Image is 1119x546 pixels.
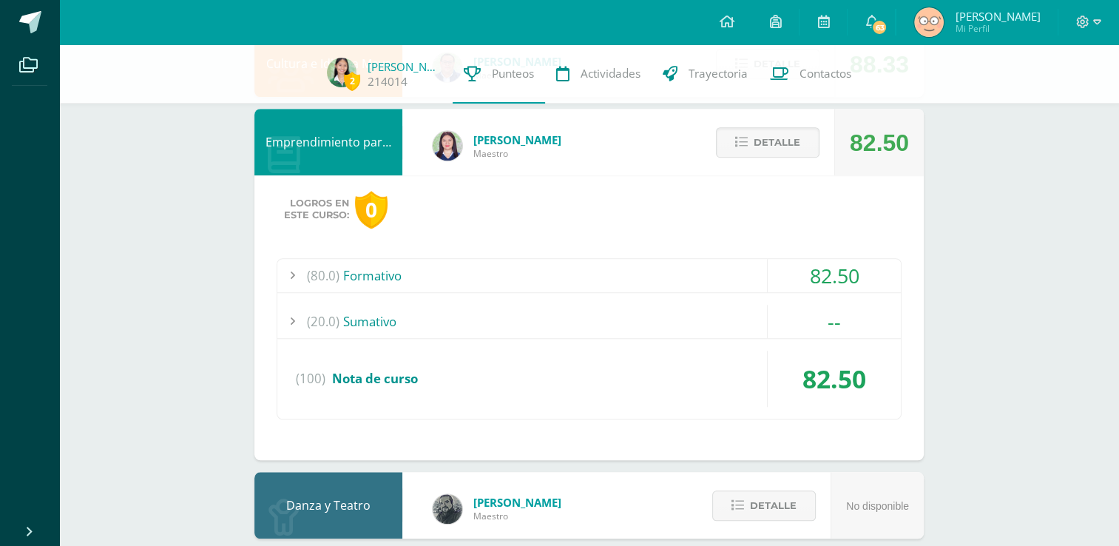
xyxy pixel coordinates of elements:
[473,132,561,147] span: [PERSON_NAME]
[689,66,748,81] span: Trayectoria
[277,259,901,292] div: Formativo
[492,66,534,81] span: Punteos
[332,370,418,387] span: Nota de curso
[344,72,360,90] span: 2
[254,109,402,175] div: Emprendimiento para la Productividad
[712,491,816,521] button: Detalle
[652,44,759,104] a: Trayectoria
[955,9,1040,24] span: [PERSON_NAME]
[355,191,388,229] div: 0
[846,500,909,512] span: No disponible
[473,495,561,510] span: [PERSON_NAME]
[473,147,561,160] span: Maestro
[871,19,888,36] span: 63
[768,259,901,292] div: 82.50
[296,351,325,407] span: (100)
[716,127,819,158] button: Detalle
[768,351,901,407] div: 82.50
[433,131,462,161] img: a452c7054714546f759a1a740f2e8572.png
[307,305,339,338] span: (20.0)
[799,66,851,81] span: Contactos
[914,7,944,37] img: fd306861ef862bb41144000d8b4d6f5f.png
[368,74,408,90] a: 214014
[750,492,797,519] span: Detalle
[754,129,800,156] span: Detalle
[850,109,909,176] div: 82.50
[453,44,545,104] a: Punteos
[473,510,561,522] span: Maestro
[581,66,640,81] span: Actividades
[327,58,356,87] img: 3247cecd46813d2f61d58a2c5d2352f6.png
[277,305,901,338] div: Sumativo
[284,198,349,221] span: Logros en este curso:
[759,44,862,104] a: Contactos
[545,44,652,104] a: Actividades
[307,259,339,292] span: (80.0)
[768,305,901,338] div: --
[955,22,1040,35] span: Mi Perfil
[254,472,402,539] div: Danza y Teatro
[433,494,462,524] img: 8ba24283638e9cc0823fe7e8b79ee805.png
[368,59,442,74] a: [PERSON_NAME]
